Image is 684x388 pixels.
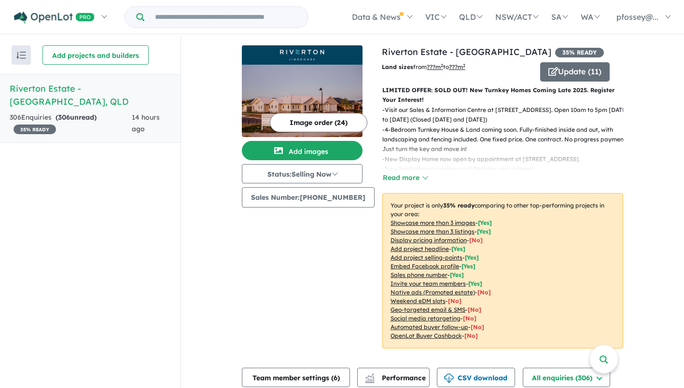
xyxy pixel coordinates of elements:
img: Openlot PRO Logo White [14,12,95,24]
span: [No] [463,315,476,322]
button: Add images [242,141,363,160]
p: Your project is only comparing to other top-performing projects in your area: - - - - - - - - - -... [382,193,623,348]
span: 6 [334,374,337,382]
u: Weekend eDM slots [391,297,446,305]
h5: Riverton Estate - [GEOGRAPHIC_DATA] , QLD [10,82,171,108]
span: [ Yes ] [450,271,464,278]
span: [No] [477,289,491,296]
img: sort.svg [16,52,26,59]
u: Social media retargeting [391,315,461,322]
span: [ Yes ] [461,263,475,270]
span: to [443,63,465,70]
span: 14 hours ago [132,113,160,133]
u: Embed Facebook profile [391,263,459,270]
div: 306 Enquir ies [10,112,132,135]
button: CSV download [437,368,515,387]
u: Showcase more than 3 images [391,219,475,226]
p: from [382,62,533,72]
button: Performance [357,368,430,387]
u: Sales phone number [391,271,447,278]
button: All enquiries (306) [523,368,610,387]
p: LIMITED OFFER: SOLD OUT! New Turnkey Homes Coming Late 2025. Register Your Interest! [382,85,623,105]
p: - 4-Bedroom Turnkey House & Land coming soon. Fully-finished inside and out, with landscaping and... [382,125,631,154]
img: Riverton Estate - Jimboomba Logo [246,49,359,61]
span: 306 [58,113,70,122]
span: [No] [468,306,481,313]
u: ???m [449,63,465,70]
span: [No] [464,332,478,339]
u: Showcase more than 3 listings [391,228,475,235]
img: Riverton Estate - Jimboomba [242,65,363,137]
button: Sales Number:[PHONE_NUMBER] [242,187,375,208]
u: Native ads (Promoted estate) [391,289,475,296]
button: Update (11) [540,62,610,82]
strong: ( unread) [56,113,97,122]
span: 35 % READY [14,125,56,134]
a: Riverton Estate - [GEOGRAPHIC_DATA] [382,46,551,57]
p: - Visit our Sales & Information Centre at [STREET_ADDRESS]. Open 10am to 5pm [DATE] to [DATE] (Cl... [382,105,631,125]
u: Add project headline [391,245,449,252]
button: Team member settings (6) [242,368,350,387]
button: Add projects and builders [42,45,149,65]
p: - New Display Home now open by appointment at [STREET_ADDRESS]. [382,154,631,164]
u: Geo-targeted email & SMS [391,306,465,313]
button: Status:Selling Now [242,164,363,183]
button: Read more [382,172,428,183]
u: Automated buyer follow-up [391,323,468,331]
span: [ Yes ] [477,228,491,235]
sup: 2 [441,63,443,68]
img: line-chart.svg [365,374,374,379]
p: - New land release coming soon! Register your interest. [382,164,631,174]
span: [No] [471,323,484,331]
span: pfossey@... [616,12,658,22]
span: [ No ] [469,236,483,244]
a: Riverton Estate - Jimboomba LogoRiverton Estate - Jimboomba [242,45,363,137]
b: 35 % ready [443,202,475,209]
u: OpenLot Buyer Cashback [391,332,462,339]
img: download icon [444,374,454,383]
span: [ Yes ] [465,254,479,261]
span: 35 % READY [555,48,604,57]
b: Land sizes [382,63,413,70]
input: Try estate name, suburb, builder or developer [146,7,306,28]
u: Add project selling-points [391,254,462,261]
span: [ Yes ] [451,245,465,252]
span: [ Yes ] [478,219,492,226]
span: [ Yes ] [468,280,482,287]
u: Invite your team members [391,280,466,287]
sup: 2 [463,63,465,68]
u: Display pricing information [391,236,467,244]
u: ??? m [427,63,443,70]
button: Image order (24) [270,113,367,132]
span: Performance [366,374,426,382]
span: [No] [448,297,461,305]
img: bar-chart.svg [365,376,375,383]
